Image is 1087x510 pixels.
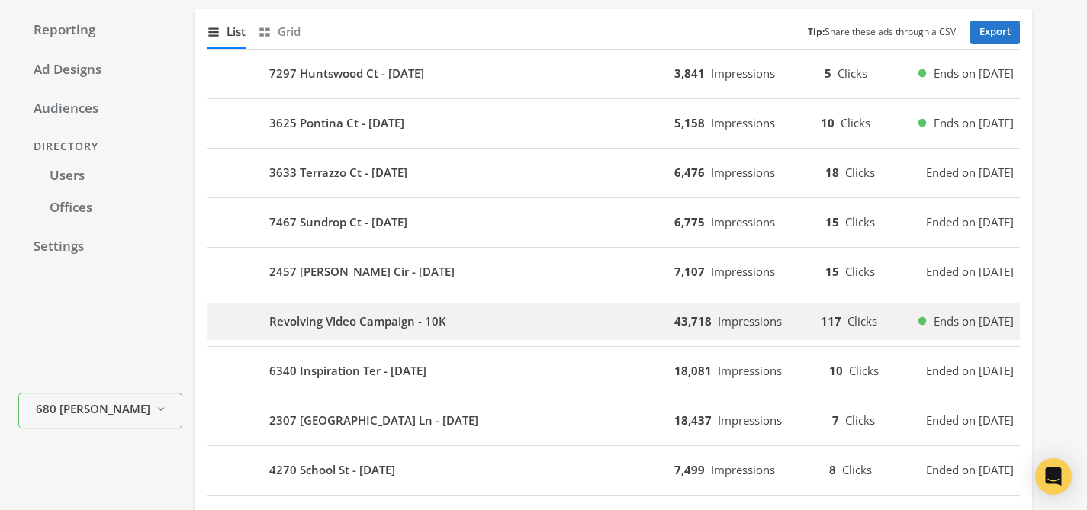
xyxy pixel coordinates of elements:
span: Ends on [DATE] [934,114,1014,132]
b: 7297 Huntswood Ct - [DATE] [269,65,424,82]
b: 15 [825,264,839,279]
button: List [207,15,246,48]
b: 6,775 [674,214,705,229]
button: 6340 Inspiration Ter - [DATE]18,081Impressions10ClicksEnded on [DATE] [207,353,1020,390]
span: Ends on [DATE] [934,65,1014,82]
b: 2307 [GEOGRAPHIC_DATA] Ln - [DATE] [269,412,478,429]
span: Clicks [845,214,875,229]
a: Audiences [18,93,182,125]
b: 18,081 [674,363,712,378]
span: Impressions [711,264,775,279]
span: Impressions [711,115,775,130]
span: Ended on [DATE] [926,362,1014,380]
span: Clicks [845,264,875,279]
b: 3625 Pontina Ct - [DATE] [269,114,404,132]
span: Ended on [DATE] [926,263,1014,281]
button: 2457 [PERSON_NAME] Cir - [DATE]7,107Impressions15ClicksEnded on [DATE] [207,254,1020,290]
span: Ended on [DATE] [926,412,1014,429]
b: 6,476 [674,165,705,180]
b: 18,437 [674,412,712,428]
b: 4270 School St - [DATE] [269,461,395,479]
span: Impressions [711,165,775,180]
b: Tip: [808,25,825,38]
a: Users [34,160,182,192]
span: Clicks [845,412,875,428]
b: 8 [829,462,836,477]
b: 3,841 [674,66,705,81]
span: List [227,23,246,40]
b: 2457 [PERSON_NAME] Cir - [DATE] [269,263,455,281]
b: 10 [821,115,835,130]
b: 117 [821,313,841,329]
button: 4270 School St - [DATE]7,499Impressions8ClicksEnded on [DATE] [207,452,1020,489]
a: Offices [34,192,182,224]
span: Impressions [718,363,782,378]
b: 43,718 [674,313,712,329]
b: Revolving Video Campaign - 10K [269,313,446,330]
button: 7297 Huntswood Ct - [DATE]3,841Impressions5ClicksEnds on [DATE] [207,56,1020,92]
b: 7 [832,412,839,428]
div: Directory [18,133,182,161]
span: Clicks [838,66,867,81]
button: 3625 Pontina Ct - [DATE]5,158Impressions10ClicksEnds on [DATE] [207,105,1020,142]
span: Grid [278,23,301,40]
span: Clicks [845,165,875,180]
button: 2307 [GEOGRAPHIC_DATA] Ln - [DATE]18,437Impressions7ClicksEnded on [DATE] [207,403,1020,439]
span: Ended on [DATE] [926,213,1014,231]
small: Share these ads through a CSV. [808,25,958,40]
button: 7467 Sundrop Ct - [DATE]6,775Impressions15ClicksEnded on [DATE] [207,204,1020,241]
span: Impressions [711,66,775,81]
div: Open Intercom Messenger [1035,458,1072,495]
span: Clicks [842,462,872,477]
span: Impressions [711,214,775,229]
span: Impressions [718,313,782,329]
b: 7,107 [674,264,705,279]
a: Settings [18,231,182,263]
span: Ended on [DATE] [926,461,1014,479]
b: 10 [829,363,843,378]
span: Ended on [DATE] [926,164,1014,181]
a: Reporting [18,14,182,47]
button: Grid [258,15,301,48]
span: Impressions [711,462,775,477]
span: Ends on [DATE] [934,313,1014,330]
a: Export [970,21,1020,44]
b: 6340 Inspiration Ter - [DATE] [269,362,426,380]
span: Clicks [847,313,877,329]
b: 7,499 [674,462,705,477]
a: Ad Designs [18,54,182,86]
button: 680 [PERSON_NAME] Group- Compass [18,393,182,428]
b: 7467 Sundrop Ct - [DATE] [269,213,407,231]
b: 15 [825,214,839,229]
span: 680 [PERSON_NAME] Group- Compass [36,400,150,418]
span: Clicks [849,363,879,378]
span: Clicks [841,115,870,130]
button: 3633 Terrazzo Ct - [DATE]6,476Impressions18ClicksEnded on [DATE] [207,155,1020,191]
b: 5 [825,66,831,81]
b: 3633 Terrazzo Ct - [DATE] [269,164,407,181]
button: Revolving Video Campaign - 10K43,718Impressions117ClicksEnds on [DATE] [207,303,1020,340]
b: 5,158 [674,115,705,130]
span: Impressions [718,412,782,428]
b: 18 [825,165,839,180]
